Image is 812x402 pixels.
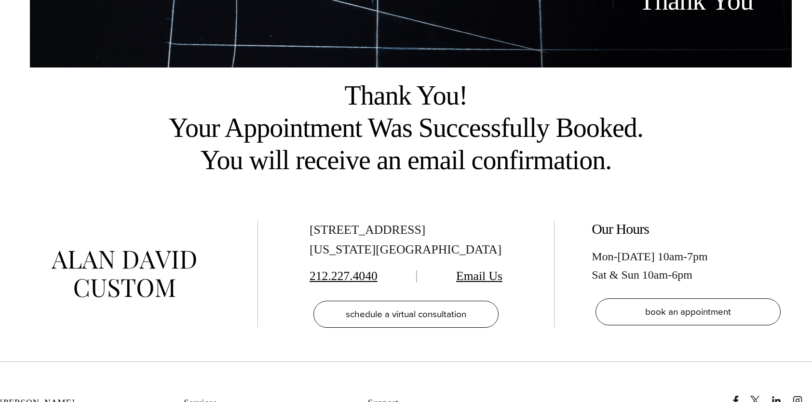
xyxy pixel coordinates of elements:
[456,269,502,283] a: Email Us
[592,220,785,238] h2: Our Hours
[52,251,196,297] img: alan david custom
[310,269,378,283] a: 212.227.4040
[346,307,466,321] span: schedule a virtual consultation
[645,305,731,319] span: book an appointment
[12,80,800,177] h2: Thank You! Your Appointment Was Successfully Booked. You will receive an email confirmation.
[592,247,785,284] div: Mon-[DATE] 10am-7pm Sat & Sun 10am-6pm
[313,301,499,328] a: schedule a virtual consultation
[595,298,781,325] a: book an appointment
[310,220,502,260] div: [STREET_ADDRESS] [US_STATE][GEOGRAPHIC_DATA]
